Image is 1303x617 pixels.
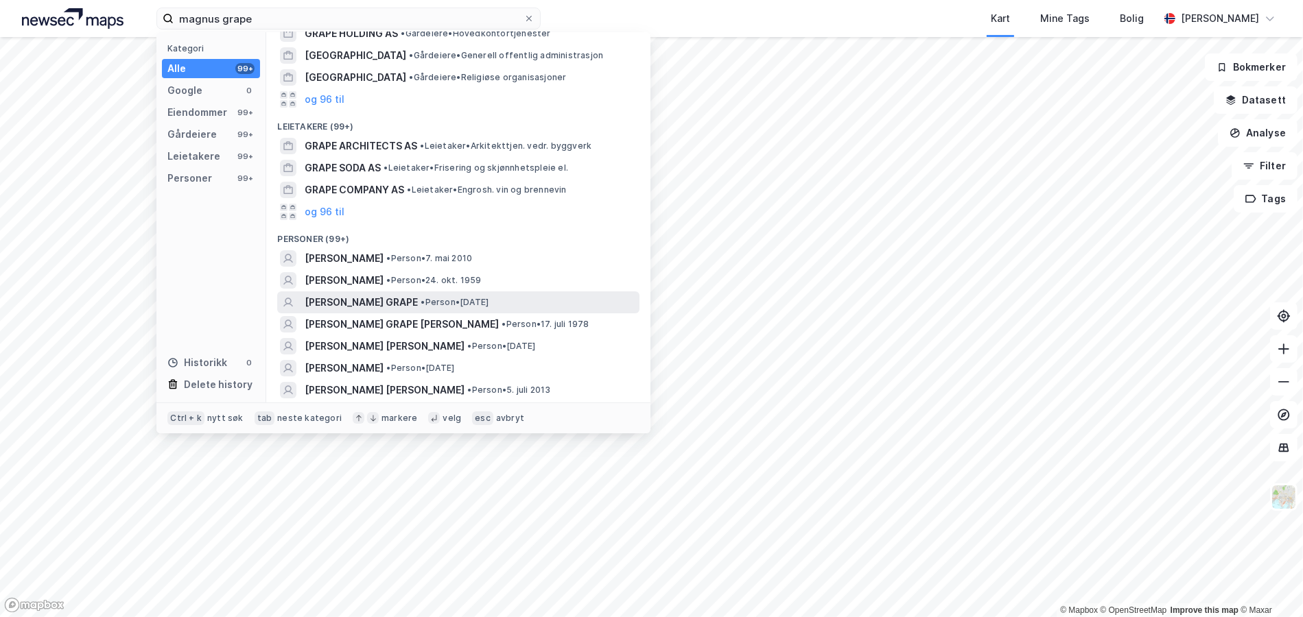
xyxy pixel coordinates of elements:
[1101,605,1167,615] a: OpenStreetMap
[496,413,524,424] div: avbryt
[409,50,603,61] span: Gårdeiere • Generell offentlig administrasjon
[167,411,204,425] div: Ctrl + k
[167,60,186,77] div: Alle
[401,28,550,39] span: Gårdeiere • Hovedkontortjenester
[305,382,465,398] span: [PERSON_NAME] [PERSON_NAME]
[1232,152,1298,180] button: Filter
[381,413,417,424] div: markere
[421,297,425,307] span: •
[305,69,406,86] span: [GEOGRAPHIC_DATA]
[305,204,344,220] button: og 96 til
[167,43,260,53] div: Kategori
[207,413,244,424] div: nytt søk
[22,8,124,29] img: logo.a4113a55bc3d86da70a041830d287a7e.svg
[386,253,390,263] span: •
[305,294,418,311] span: [PERSON_NAME] GRAPE
[255,411,275,425] div: tab
[467,341,471,351] span: •
[409,72,413,82] span: •
[4,597,64,613] a: Mapbox homepage
[384,162,388,173] span: •
[167,170,212,186] div: Personer
[1060,605,1098,615] a: Mapbox
[421,297,489,308] span: Person • [DATE]
[420,141,424,151] span: •
[235,129,255,140] div: 99+
[1234,551,1303,617] div: Kontrollprogram for chat
[502,319,589,330] span: Person • 17. juli 1978
[184,376,253,393] div: Delete history
[244,85,255,96] div: 0
[305,250,384,267] span: [PERSON_NAME]
[443,413,461,424] div: velg
[1218,119,1298,147] button: Analyse
[386,253,472,264] span: Person • 7. mai 2010
[305,47,406,64] span: [GEOGRAPHIC_DATA]
[167,104,227,121] div: Eiendommer
[305,338,465,354] span: [PERSON_NAME] [PERSON_NAME]
[409,72,566,83] span: Gårdeiere • Religiøse organisasjoner
[467,385,550,396] span: Person • 5. juli 2013
[305,138,417,154] span: GRAPE ARCHITECTS AS
[305,360,384,376] span: [PERSON_NAME]
[384,162,568,173] span: Leietaker • Frisering og skjønnhetspleie el.
[1271,484,1297,510] img: Z
[420,141,591,152] span: Leietaker • Arkitekttjen. vedr. byggverk
[305,182,404,198] span: GRAPE COMPANY AS
[407,184,411,195] span: •
[305,316,499,332] span: [PERSON_NAME] GRAPE [PERSON_NAME]
[991,10,1010,27] div: Kart
[266,110,650,135] div: Leietakere (99+)
[386,363,454,374] span: Person • [DATE]
[409,50,413,60] span: •
[235,151,255,162] div: 99+
[235,173,255,184] div: 99+
[167,126,217,143] div: Gårdeiere
[305,25,398,42] span: GRAPE HOLDING AS
[244,357,255,368] div: 0
[167,354,227,371] div: Historikk
[386,275,390,285] span: •
[407,184,566,195] span: Leietaker • Engrosh. vin og brennevin
[386,275,481,286] span: Person • 24. okt. 1959
[305,91,344,108] button: og 96 til
[305,160,381,176] span: GRAPE SODA AS
[1040,10,1090,27] div: Mine Tags
[167,82,202,99] div: Google
[386,363,390,373] span: •
[1181,10,1259,27] div: [PERSON_NAME]
[1234,551,1303,617] iframe: Chat Widget
[1120,10,1144,27] div: Bolig
[467,341,535,352] span: Person • [DATE]
[266,223,650,247] div: Personer (99+)
[1214,86,1298,114] button: Datasett
[174,8,524,29] input: Søk på adresse, matrikkel, gårdeiere, leietakere eller personer
[472,411,493,425] div: esc
[467,385,471,395] span: •
[235,63,255,74] div: 99+
[1171,605,1239,615] a: Improve this map
[305,272,384,289] span: [PERSON_NAME]
[235,107,255,118] div: 99+
[401,28,405,38] span: •
[502,319,506,329] span: •
[1205,53,1298,81] button: Bokmerker
[1234,185,1298,213] button: Tags
[277,413,342,424] div: neste kategori
[167,148,220,165] div: Leietakere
